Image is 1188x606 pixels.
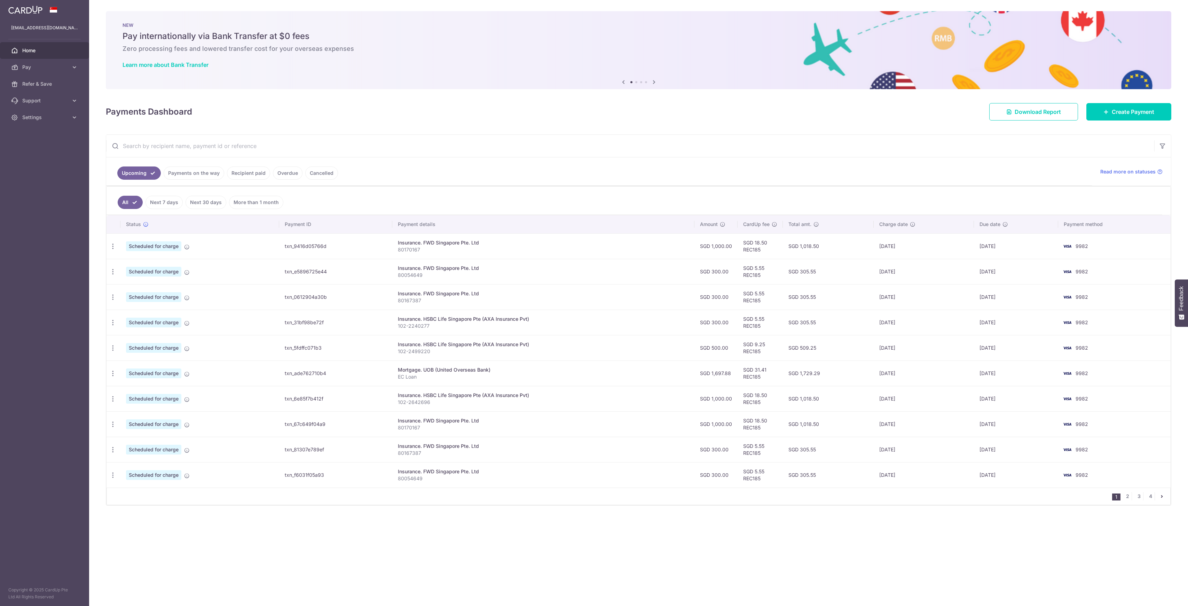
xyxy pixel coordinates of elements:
[738,335,783,360] td: SGD 9.25 REC185
[1178,286,1185,311] span: Feedback
[164,166,224,180] a: Payments on the way
[22,64,68,71] span: Pay
[398,348,689,355] p: 102-2499220
[738,233,783,259] td: SGD 18.50 REC185
[738,411,783,437] td: SGD 18.50 REC185
[743,221,770,228] span: CardUp fee
[279,386,392,411] td: txn_6e85f7b412f
[1060,293,1074,301] img: Bank Card
[1112,494,1120,500] li: 1
[783,437,874,462] td: SGD 305.55
[398,424,689,431] p: 80170167
[123,22,1155,28] p: NEW
[106,11,1171,89] img: Bank transfer banner
[694,259,738,284] td: SGD 300.00
[279,284,392,310] td: txn_0612904a30b
[227,166,270,180] a: Recipient paid
[398,475,689,482] p: 80054649
[974,335,1058,360] td: [DATE]
[8,6,42,14] img: CardUp
[874,386,974,411] td: [DATE]
[874,259,974,284] td: [DATE]
[738,462,783,488] td: SGD 5.55 REC185
[1076,370,1088,376] span: 9982
[1076,319,1088,325] span: 9982
[305,166,338,180] a: Cancelled
[398,443,689,450] div: Insurance. FWD Singapore Pte. Ltd
[1060,369,1074,378] img: Bank Card
[22,114,68,121] span: Settings
[126,343,181,353] span: Scheduled for charge
[1060,420,1074,428] img: Bank Card
[1060,395,1074,403] img: Bank Card
[874,462,974,488] td: [DATE]
[1123,492,1132,500] a: 2
[392,215,694,233] th: Payment details
[22,97,68,104] span: Support
[11,24,78,31] p: [EMAIL_ADDRESS][DOMAIN_NAME]
[783,284,874,310] td: SGD 305.55
[1076,421,1088,427] span: 9982
[1076,345,1088,351] span: 9982
[788,221,811,228] span: Total amt.
[1058,215,1171,233] th: Payment method
[1100,168,1163,175] a: Read more on statuses
[738,360,783,386] td: SGD 31.41 REC185
[1076,243,1088,249] span: 9982
[279,233,392,259] td: txn_9416d05766d
[126,318,181,327] span: Scheduled for charge
[398,392,689,399] div: Insurance. HSBC Life Singapore Pte (AXA Insurance Pvt)
[1135,492,1143,500] a: 3
[1100,168,1156,175] span: Read more on statuses
[398,366,689,373] div: Mortgage. UOB (United Overseas Bank)
[1060,344,1074,352] img: Bank Card
[279,310,392,335] td: txn_31bf98be72f
[398,323,689,329] p: 102-2240277
[126,470,181,480] span: Scheduled for charge
[1086,103,1171,121] a: Create Payment
[974,259,1058,284] td: [DATE]
[1175,279,1188,327] button: Feedback - Show survey
[783,259,874,284] td: SGD 305.55
[874,360,974,386] td: [DATE]
[398,417,689,424] div: Insurance. FWD Singapore Pte. Ltd
[1060,267,1074,276] img: Bank Card
[398,341,689,348] div: Insurance. HSBC Life Singapore Pte (AXA Insurance Pvt)
[974,310,1058,335] td: [DATE]
[1112,488,1170,505] nav: pager
[974,386,1058,411] td: [DATE]
[874,437,974,462] td: [DATE]
[974,462,1058,488] td: [DATE]
[738,284,783,310] td: SGD 5.55 REC185
[1076,269,1088,274] span: 9982
[126,267,181,277] span: Scheduled for charge
[398,290,689,297] div: Insurance. FWD Singapore Pte. Ltd
[979,221,1000,228] span: Due date
[126,394,181,404] span: Scheduled for charge
[279,360,392,386] td: txn_ade762710b4
[398,297,689,304] p: 80167387
[694,360,738,386] td: SGD 1,697.88
[229,196,283,209] a: More than 1 month
[22,80,68,87] span: Refer & Save
[186,196,226,209] a: Next 30 days
[398,399,689,406] p: 102-2642696
[126,241,181,251] span: Scheduled for charge
[1060,318,1074,327] img: Bank Card
[145,196,183,209] a: Next 7 days
[1112,108,1154,116] span: Create Payment
[783,386,874,411] td: SGD 1,018.50
[398,239,689,246] div: Insurance. FWD Singapore Pte. Ltd
[738,259,783,284] td: SGD 5.55 REC185
[694,284,738,310] td: SGD 300.00
[22,47,68,54] span: Home
[398,272,689,279] p: 80054649
[989,103,1078,121] a: Download Report
[117,166,161,180] a: Upcoming
[279,462,392,488] td: txn_f6031f05a93
[279,335,392,360] td: txn_5fdffc071b3
[398,316,689,323] div: Insurance. HSBC Life Singapore Pte (AXA Insurance Pvt)
[106,135,1154,157] input: Search by recipient name, payment id or reference
[118,196,143,209] a: All
[126,221,141,228] span: Status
